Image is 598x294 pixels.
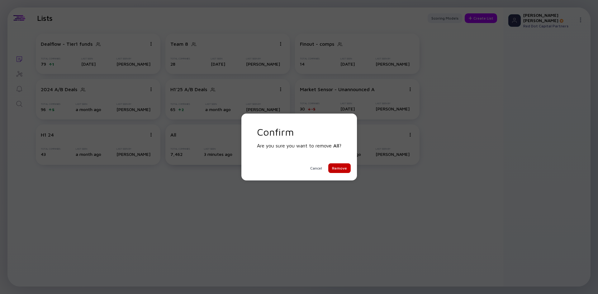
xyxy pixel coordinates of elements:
button: Remove [328,163,351,173]
button: Cancel [306,163,326,173]
strong: All [333,143,339,148]
div: Are you sure you want to remove ? [257,143,341,148]
h1: Confirm [257,126,341,138]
